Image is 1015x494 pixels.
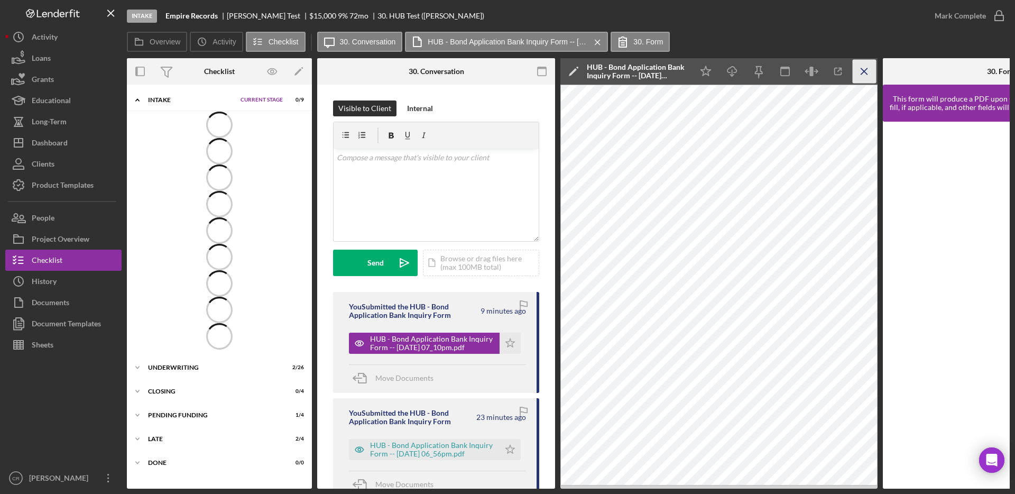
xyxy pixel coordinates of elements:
[340,38,396,46] label: 30. Conversation
[148,436,278,442] div: Late
[285,364,304,371] div: 2 / 26
[148,364,278,371] div: Underwriting
[338,100,391,116] div: Visible to Client
[269,38,299,46] label: Checklist
[165,12,218,20] b: Empire Records
[935,5,986,26] div: Mark Complete
[285,97,304,103] div: 0 / 9
[611,32,670,52] button: 30. Form
[633,38,663,46] label: 30. Form
[370,441,494,458] div: HUB - Bond Application Bank Inquiry Form -- [DATE] 06_56pm.pdf
[349,439,521,460] button: HUB - Bond Application Bank Inquiry Form -- [DATE] 06_56pm.pdf
[5,334,122,355] button: Sheets
[370,335,494,352] div: HUB - Bond Application Bank Inquiry Form -- [DATE] 07_10pm.pdf
[148,412,278,418] div: Pending Funding
[285,460,304,466] div: 0 / 0
[375,373,433,382] span: Move Documents
[587,63,687,80] div: HUB - Bond Application Bank Inquiry Form -- [DATE] 07_10pm.pdf
[349,12,368,20] div: 72 mo
[150,38,180,46] label: Overview
[476,413,526,422] time: 2025-09-24 22:56
[409,67,464,76] div: 30. Conversation
[309,11,336,20] span: $15,000
[428,38,586,46] label: HUB - Bond Application Bank Inquiry Form -- [DATE] 07_10pm.pdf
[979,447,1004,473] div: Open Intercom Messenger
[148,388,278,395] div: Closing
[349,333,521,354] button: HUB - Bond Application Bank Inquiry Form -- [DATE] 07_10pm.pdf
[5,468,122,489] button: CR[PERSON_NAME]
[924,5,1010,26] button: Mark Complete
[127,32,187,52] button: Overview
[405,32,608,52] button: HUB - Bond Application Bank Inquiry Form -- [DATE] 07_10pm.pdf
[285,436,304,442] div: 2 / 4
[12,475,20,481] text: CR
[333,100,396,116] button: Visible to Client
[349,303,479,319] div: You Submitted the HUB - Bond Application Bank Inquiry Form
[349,409,475,426] div: You Submitted the HUB - Bond Application Bank Inquiry Form
[148,460,278,466] div: Done
[402,100,438,116] button: Internal
[377,12,484,20] div: 30. HUB Test ([PERSON_NAME])
[190,32,243,52] button: Activity
[317,32,403,52] button: 30. Conversation
[32,334,53,358] div: Sheets
[285,412,304,418] div: 1 / 4
[333,250,418,276] button: Send
[367,250,384,276] div: Send
[407,100,433,116] div: Internal
[127,10,157,23] div: Intake
[481,307,526,315] time: 2025-09-24 23:10
[204,67,235,76] div: Checklist
[213,38,236,46] label: Activity
[26,468,95,491] div: [PERSON_NAME]
[241,97,283,103] span: Current Stage
[246,32,306,52] button: Checklist
[227,12,309,20] div: [PERSON_NAME] Test
[285,388,304,395] div: 0 / 4
[375,480,433,489] span: Move Documents
[349,365,444,391] button: Move Documents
